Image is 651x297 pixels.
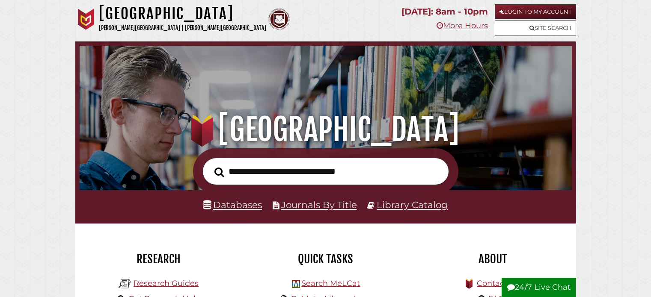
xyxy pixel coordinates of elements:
[214,167,224,177] i: Search
[416,252,570,266] h2: About
[89,111,562,148] h1: [GEOGRAPHIC_DATA]
[281,199,357,210] a: Journals By Title
[75,9,97,30] img: Calvin University
[477,279,519,288] a: Contact Us
[301,279,360,288] a: Search MeLCat
[134,279,199,288] a: Research Guides
[437,21,488,30] a: More Hours
[377,199,448,210] a: Library Catalog
[495,21,576,35] a: Site Search
[292,280,300,288] img: Hekman Library Logo
[249,252,403,266] h2: Quick Tasks
[99,23,266,33] p: [PERSON_NAME][GEOGRAPHIC_DATA] | [PERSON_NAME][GEOGRAPHIC_DATA]
[210,165,229,179] button: Search
[82,252,236,266] h2: Research
[203,199,262,210] a: Databases
[119,277,131,290] img: Hekman Library Logo
[99,4,266,23] h1: [GEOGRAPHIC_DATA]
[401,4,488,19] p: [DATE]: 8am - 10pm
[495,4,576,19] a: Login to My Account
[268,9,290,30] img: Calvin Theological Seminary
